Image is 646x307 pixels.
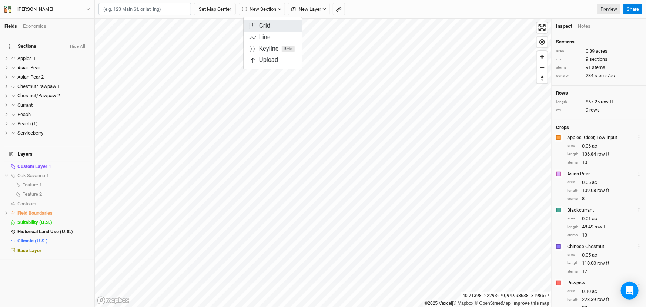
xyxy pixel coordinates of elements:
[567,143,578,149] div: area
[17,201,36,207] span: Contours
[22,182,90,188] div: Feature 1
[194,3,236,16] button: Set Map Center
[556,107,642,113] div: 9
[17,210,53,216] span: Field Boundaries
[537,62,548,73] span: Zoom out
[597,151,609,158] span: row ft
[567,261,578,266] div: length
[637,206,642,214] button: Crop Usage
[596,48,607,55] span: acres
[461,292,551,300] div: 40.71398122293670 , -94.99863813198677
[17,112,90,118] div: Peach
[556,49,582,54] div: area
[17,130,90,136] div: Serviceberry
[567,159,642,166] div: 10
[17,6,53,13] div: Seth Watkins - Orchard
[17,74,90,80] div: Asian Pear 2
[556,72,642,79] div: 234
[567,179,578,185] div: area
[597,4,620,15] a: Preview
[637,278,642,287] button: Crop Usage
[259,45,295,53] div: Keyline
[567,297,578,303] div: length
[592,288,597,295] span: ac
[259,22,270,30] div: Grid
[17,56,36,61] span: Apples 1
[17,248,41,253] span: Base Layer
[537,51,548,62] span: Zoom in
[17,56,90,62] div: Apples 1
[425,300,549,307] div: |
[567,215,642,222] div: 0.01
[556,73,582,79] div: density
[556,125,569,131] h4: Crops
[23,23,46,30] div: Economics
[592,215,597,222] span: ac
[556,48,642,55] div: 0.39
[567,143,642,149] div: 0.06
[621,282,639,300] div: Open Intercom Messenger
[475,301,511,306] a: OpenStreetMap
[17,229,73,234] span: Historical Land Use (U.S.)
[592,64,605,71] span: stems
[95,19,551,307] canvas: Map
[556,39,642,45] h4: Sections
[537,22,548,33] button: Enter fullscreen
[537,73,548,83] button: Reset bearing to north
[567,224,578,230] div: length
[17,219,90,225] div: Suitability (U.S.)
[17,229,90,235] div: Historical Land Use (U.S.)
[17,130,43,136] span: Serviceberry
[17,164,51,169] span: Custom Layer 1
[567,288,578,294] div: area
[556,64,642,71] div: 91
[567,207,635,214] div: Blackcurrant
[567,232,578,238] div: stems
[567,134,635,141] div: Apples, Cider, Low-input
[17,173,90,179] div: Oak Savanna 1
[17,238,48,244] span: Climate (U.S.)
[556,56,642,63] div: 9
[556,108,582,113] div: qty
[592,252,597,258] span: ac
[17,210,90,216] div: Field Boundaries
[17,121,90,127] div: Peach (1)
[17,112,31,117] span: Peach
[70,44,86,49] button: Hide All
[22,182,42,188] span: Feature 1
[17,201,90,207] div: Contours
[567,160,578,165] div: stems
[578,23,590,30] div: Notes
[4,5,91,13] button: [PERSON_NAME]
[288,3,330,16] button: New Layer
[589,107,600,113] span: rows
[556,99,582,105] div: length
[17,83,90,89] div: Chestnut/Pawpaw 1
[4,147,90,162] h4: Layers
[97,296,130,305] a: Mapbox logo
[17,93,60,98] span: Chestnut/Pawpaw 2
[637,242,642,251] button: Crop Usage
[98,3,191,16] input: (e.g. 123 Main St. or lat, lng)
[425,301,452,306] a: ©2025 Vexcel
[239,3,285,16] button: New Section
[17,74,44,80] span: Asian Pear 2
[567,269,578,274] div: stems
[592,143,597,149] span: ac
[17,83,60,89] span: Chestnut/Pawpaw 1
[567,195,642,202] div: 8
[567,280,635,286] div: Pawpaw
[556,99,642,105] div: 867.25
[17,164,90,169] div: Custom Layer 1
[567,288,642,295] div: 0.10
[567,216,578,221] div: area
[597,260,609,267] span: row ft
[259,33,271,42] div: Line
[17,238,90,244] div: Climate (U.S.)
[250,56,278,65] span: Upload
[567,260,642,267] div: 110.00
[567,252,642,258] div: 0.05
[601,99,613,105] span: row ft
